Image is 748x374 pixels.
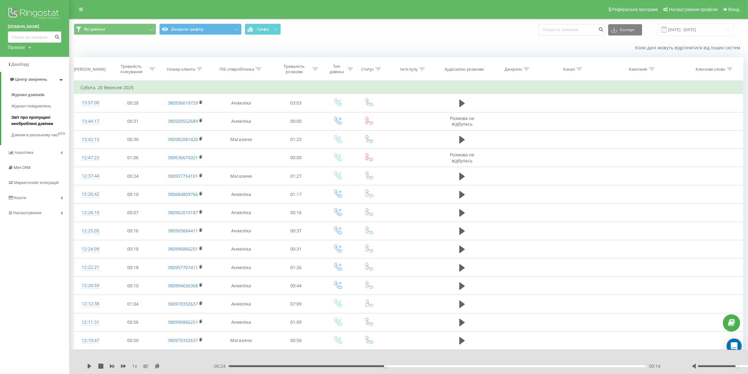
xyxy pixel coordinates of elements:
span: Звіт про пропущені необроблені дзвінки [11,114,66,127]
span: Реферальна програма [612,7,658,12]
td: Анжеліка [212,203,270,222]
span: Вихід [729,7,740,12]
span: Розмова не відбулась [450,152,474,163]
td: Анжеліка [212,258,270,277]
td: 00:10 [107,277,159,295]
div: Канал [563,67,575,72]
a: 380970332637 [168,301,198,307]
button: Графік [245,24,281,35]
a: 380505684411 [168,228,198,234]
td: 07:09 [270,295,322,313]
a: 380996866251 [168,319,198,325]
td: 00:50 [107,331,159,350]
img: Ringostat logo [8,6,61,22]
a: 380957707411 [168,264,198,270]
td: 00:00 [270,149,322,167]
div: 12:10:47 [80,334,101,347]
td: 00:44 [270,277,322,295]
span: Налаштування профілю [669,7,718,12]
td: 00:37 [270,222,322,240]
input: Пошук за номером [538,24,605,35]
a: Центр звернень [1,72,69,87]
div: Accessibility label [735,365,738,367]
div: Статус [361,67,374,72]
a: 380636675021 [168,154,198,160]
td: 00:18 [107,258,159,277]
td: 00:16 [270,203,322,222]
td: 03:03 [270,94,322,112]
a: [DOMAIN_NAME] [8,24,61,30]
div: 12:24:09 [80,243,101,255]
span: Дзвінки в реальному часі [11,132,58,138]
div: Аудіозапис розмови [445,67,484,72]
div: 13:44:17 [80,115,101,127]
td: 00:16 [107,222,159,240]
span: Маркетплейс інтеграцій [14,180,59,185]
a: 380500552689 [168,118,198,124]
td: 00:24 [107,167,159,185]
a: Коли дані можуть відрізнятися вiд інших систем [635,45,743,51]
div: 12:12:38 [80,298,101,310]
td: 00:18 [107,240,159,258]
td: Анжеліка [212,313,270,331]
td: 00:30 [107,130,159,149]
span: Центр звернень [15,77,47,82]
td: 01:17 [270,185,322,203]
div: 12:26:10 [80,207,101,219]
a: Дзвінки в реальному часіNEW [11,129,69,141]
a: 380982081420 [168,136,198,142]
div: 13:57:00 [80,97,101,109]
a: Журнал дзвінків [11,89,69,100]
td: 00:31 [107,112,159,130]
td: 01:26 [270,258,322,277]
div: 12:22:21 [80,261,101,274]
td: Анжеліка [212,185,270,203]
td: 00:07 [107,203,159,222]
div: 12:25:05 [80,225,101,237]
a: 380936619729 [168,100,198,106]
td: Анжеліка [212,295,270,313]
span: Mini CRM [14,165,30,170]
span: Кошти [14,195,26,200]
td: Анжеліка [212,277,270,295]
div: Тривалість очікування [114,64,148,74]
td: 00:56 [270,331,322,350]
div: Тривалість розмови [277,64,311,74]
a: 380996866251 [168,246,198,252]
a: 380937754101 [168,173,198,179]
td: 01:23 [270,130,322,149]
td: 00:56 [107,313,159,331]
td: 01:09 [270,313,322,331]
button: Експорт [608,24,642,35]
button: Всі дзвінки [74,24,156,35]
div: Тип дзвінка [327,64,346,74]
td: Анжеліка [212,112,270,130]
a: 380962010187 [168,209,198,215]
span: 1 x [132,363,137,369]
span: - 00:24 [213,363,229,369]
div: 12:47:23 [80,152,101,164]
div: Кампанія [629,67,647,72]
div: 12:37:44 [80,170,101,182]
td: Анжеліка [212,222,270,240]
div: Ключове слово [696,67,725,72]
div: Номер клієнта [167,67,195,72]
td: Субота, 20 Вересня 2025 [74,81,743,94]
div: Open Intercom Messenger [727,339,742,354]
a: 380684809766 [168,191,198,197]
input: Пошук за номером [8,31,61,43]
button: Джерела трафіку [159,24,242,35]
span: Дашборд [11,62,29,67]
div: 12:26:42 [80,188,101,200]
td: 00:00 [270,112,322,130]
div: 13:42:15 [80,133,101,146]
div: [PERSON_NAME] [74,67,106,72]
span: Журнал повідомлень [11,103,51,109]
div: 12:20:59 [80,279,101,292]
td: 01:06 [107,149,159,167]
div: Accessibility label [384,365,387,367]
span: 00:14 [649,363,660,369]
td: Анжеліка [212,240,270,258]
a: Звіт про пропущені необроблені дзвінки [11,112,69,129]
div: 12:11:31 [80,316,101,328]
